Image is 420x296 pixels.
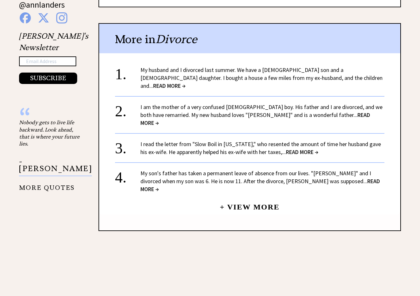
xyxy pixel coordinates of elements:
span: READ MORE → [140,111,370,126]
img: instagram%20blue.png [56,12,67,23]
p: - [PERSON_NAME] [19,158,92,176]
a: I read the letter from "Slow Boil in [US_STATE]," who resented the amount of time her husband gav... [140,140,381,156]
input: Email Address [19,56,76,67]
a: + View More [220,197,280,211]
button: SUBSCRIBE [19,73,77,84]
a: My husband and I divorced last summer. We have a [DEMOGRAPHIC_DATA] son and a [DEMOGRAPHIC_DATA] ... [140,66,383,89]
a: MORE QUOTES [19,179,75,191]
div: 1. [115,66,140,78]
img: x%20blue.png [38,12,49,23]
div: 2. [115,103,140,115]
span: READ MORE → [140,177,380,193]
div: 3. [115,140,140,152]
a: I am the mother of a very confused [DEMOGRAPHIC_DATA] boy. His father and I are divorced, and we ... [140,103,383,126]
span: READ MORE → [153,82,186,89]
a: My son's father has taken a permanent leave of absence from our lives. "[PERSON_NAME]" and I divo... [140,170,380,193]
div: “ [19,113,83,119]
div: [PERSON_NAME]'s Newsletter [19,30,88,84]
div: More in [99,24,400,53]
span: READ MORE → [286,148,318,156]
div: Nobody gets to live life backward. Look ahead, that is where your future lies. [19,119,83,147]
img: facebook%20blue.png [20,12,31,23]
div: 4. [115,169,140,181]
span: Divorce [156,32,197,46]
